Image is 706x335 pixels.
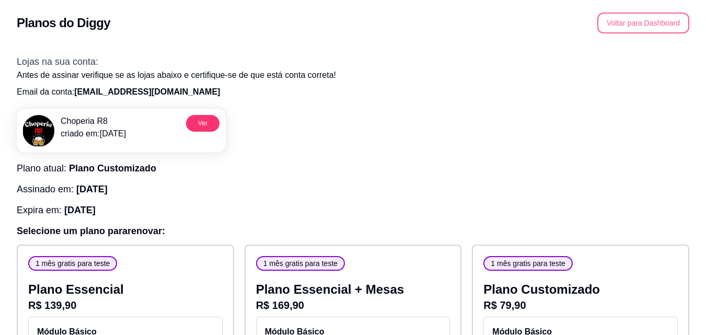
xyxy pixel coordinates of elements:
[64,205,96,215] span: [DATE]
[17,224,689,238] h3: Selecione um plano para renovar :
[74,87,220,96] span: [EMAIL_ADDRESS][DOMAIN_NAME]
[61,128,126,140] p: criado em: [DATE]
[17,15,110,31] h2: Planos do Diggy
[17,161,689,176] h3: Plano atual:
[597,13,689,33] button: Voltar para Dashboard
[31,258,114,269] span: 1 mês gratis para teste
[256,298,450,313] p: R$ 169,90
[61,115,126,128] p: Choperia R8
[259,258,342,269] span: 1 mês gratis para teste
[23,115,54,146] img: menu logo
[17,69,689,82] p: Antes de assinar verifique se as lojas abaixo e certifique-se de que está conta correta!
[186,115,219,132] button: Ver
[28,281,223,298] p: Plano Essencial
[597,18,689,27] a: Voltar para Dashboard
[17,54,689,69] h3: Lojas na sua conta:
[256,281,450,298] p: Plano Essencial + Mesas
[17,86,689,98] p: Email da conta:
[69,163,156,174] span: Plano Customizado
[28,298,223,313] p: R$ 139,90
[483,298,678,313] p: R$ 79,90
[17,109,226,153] a: menu logoChoperia R8criado em:[DATE]Ver
[17,203,689,217] h3: Expira em:
[483,281,678,298] p: Plano Customizado
[487,258,569,269] span: 1 mês gratis para teste
[17,182,689,197] h3: Assinado em:
[76,184,108,194] span: [DATE]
